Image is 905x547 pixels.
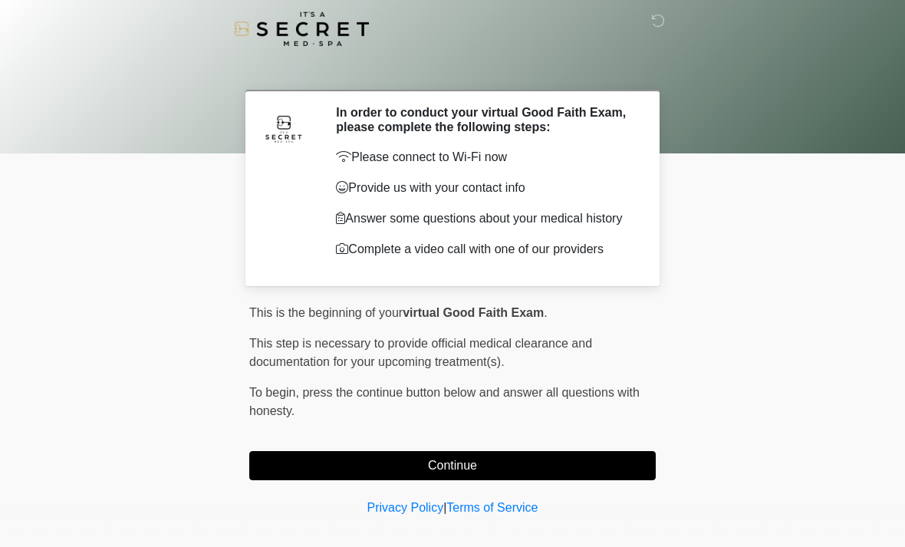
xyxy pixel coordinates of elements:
span: This is the beginning of your [249,306,403,319]
img: It's A Secret Med Spa Logo [234,12,369,46]
p: Provide us with your contact info [336,179,633,197]
a: Terms of Service [446,501,538,514]
span: press the continue button below and answer all questions with honesty. [249,386,640,417]
span: . [544,306,547,319]
span: To begin, [249,386,302,399]
img: Agent Avatar [261,105,307,151]
p: Answer some questions about your medical history [336,209,633,228]
strong: virtual Good Faith Exam [403,306,544,319]
h1: ‎ ‎ [238,55,667,84]
p: Complete a video call with one of our providers [336,240,633,259]
a: Privacy Policy [367,501,444,514]
span: This step is necessary to provide official medical clearance and documentation for your upcoming ... [249,337,592,368]
a: | [443,501,446,514]
button: Continue [249,451,656,480]
p: Please connect to Wi-Fi now [336,148,633,166]
h2: In order to conduct your virtual Good Faith Exam, please complete the following steps: [336,105,633,134]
